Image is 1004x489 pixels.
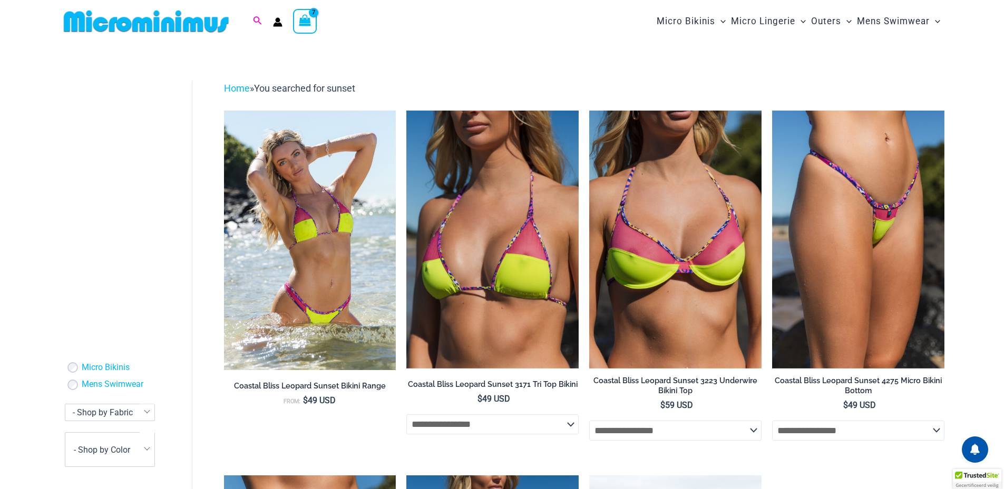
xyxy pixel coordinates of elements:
[406,111,579,368] a: Coastal Bliss Leopard Sunset 3171 Tri Top 01Coastal Bliss Leopard Sunset 3171 Tri Top 4371 Thong ...
[224,83,355,94] span: »
[73,407,133,417] span: - Shop by Fabric
[772,376,944,395] h2: Coastal Bliss Leopard Sunset 4275 Micro Bikini Bottom
[715,8,726,35] span: Menu Toggle
[953,469,1001,489] div: TrustedSite Certified
[589,111,762,368] img: Coastal Bliss Leopard Sunset 3223 Underwire Top 01
[808,5,854,37] a: OutersMenu ToggleMenu Toggle
[224,381,396,395] a: Coastal Bliss Leopard Sunset Bikini Range
[253,15,262,28] a: Search icon link
[728,5,808,37] a: Micro LingerieMenu ToggleMenu Toggle
[811,8,841,35] span: Outers
[224,111,396,370] img: Coastal Bliss Leopard Sunset 3171 Tri Top 4371 Thong Bikini 06
[224,381,396,391] h2: Coastal Bliss Leopard Sunset Bikini Range
[273,17,282,27] a: Account icon link
[65,432,155,467] span: - Shop by Color
[65,404,154,421] span: - Shop by Fabric
[652,4,945,39] nav: Site Navigation
[772,376,944,400] a: Coastal Bliss Leopard Sunset 4275 Micro Bikini Bottom
[854,5,943,37] a: Mens SwimwearMenu ToggleMenu Toggle
[65,433,154,466] span: - Shop by Color
[477,394,510,404] bdi: 49 USD
[293,9,317,33] a: View Shopping Cart, 7 items
[589,376,762,395] h2: Coastal Bliss Leopard Sunset 3223 Underwire Bikini Top
[660,400,693,410] bdi: 59 USD
[82,362,130,373] a: Micro Bikinis
[224,111,396,370] a: Coastal Bliss Leopard Sunset 3171 Tri Top 4371 Thong Bikini 06Coastal Bliss Leopard Sunset 3171 T...
[843,400,848,410] span: $
[772,111,944,368] img: Coastal Bliss Leopard Sunset 4275 Micro Bikini 01
[589,111,762,368] a: Coastal Bliss Leopard Sunset 3223 Underwire Top 01Coastal Bliss Leopard Sunset 3223 Underwire Top...
[254,83,355,94] span: You searched for sunset
[857,8,930,35] span: Mens Swimwear
[303,395,336,405] bdi: 49 USD
[65,404,155,421] span: - Shop by Fabric
[843,400,876,410] bdi: 49 USD
[772,111,944,368] a: Coastal Bliss Leopard Sunset 4275 Micro Bikini 01Coastal Bliss Leopard Sunset 4275 Micro Bikini 0...
[74,445,130,455] span: - Shop by Color
[795,8,806,35] span: Menu Toggle
[660,400,665,410] span: $
[224,83,250,94] a: Home
[930,8,940,35] span: Menu Toggle
[406,111,579,368] img: Coastal Bliss Leopard Sunset 3171 Tri Top 01
[284,398,300,405] span: From:
[589,376,762,400] a: Coastal Bliss Leopard Sunset 3223 Underwire Bikini Top
[657,8,715,35] span: Micro Bikinis
[731,8,795,35] span: Micro Lingerie
[654,5,728,37] a: Micro BikinisMenu ToggleMenu Toggle
[477,394,482,404] span: $
[65,72,160,283] iframe: TrustedSite Certified
[406,380,579,390] h2: Coastal Bliss Leopard Sunset 3171 Tri Top Bikini
[60,9,233,33] img: MM SHOP LOGO FLAT
[406,380,579,393] a: Coastal Bliss Leopard Sunset 3171 Tri Top Bikini
[303,395,308,405] span: $
[841,8,852,35] span: Menu Toggle
[82,379,143,390] a: Mens Swimwear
